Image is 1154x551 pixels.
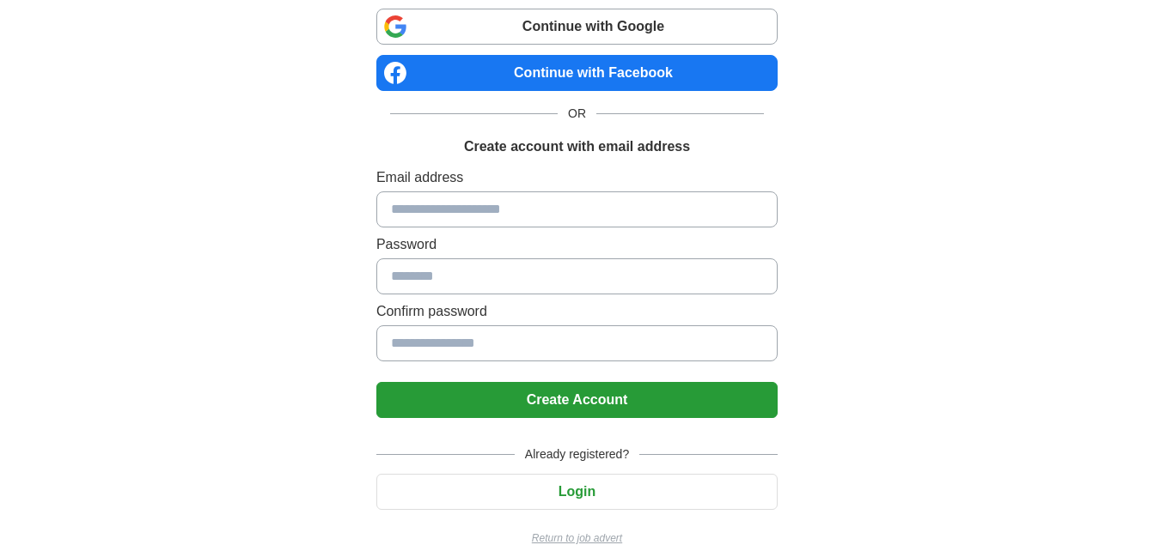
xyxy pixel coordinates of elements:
a: Continue with Facebook [376,55,778,91]
h1: Create account with email address [464,136,690,157]
label: Email address [376,167,778,188]
a: Return to job advert [376,530,778,546]
a: Continue with Google [376,9,778,45]
span: Already registered? [515,445,639,463]
button: Create Account [376,382,778,418]
label: Confirm password [376,301,778,322]
span: OR [558,105,596,123]
a: Login [376,484,778,499]
button: Login [376,474,778,510]
label: Password [376,234,778,255]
